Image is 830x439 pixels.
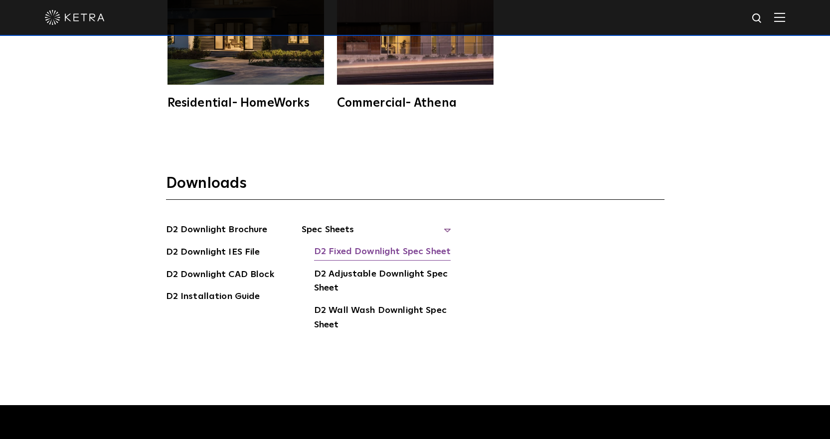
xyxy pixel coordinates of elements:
[314,267,451,297] a: D2 Adjustable Downlight Spec Sheet
[302,223,451,245] span: Spec Sheets
[166,290,260,305] a: D2 Installation Guide
[166,245,260,261] a: D2 Downlight IES File
[751,12,764,25] img: search icon
[314,245,451,261] a: D2 Fixed Downlight Spec Sheet
[774,12,785,22] img: Hamburger%20Nav.svg
[314,303,451,334] a: D2 Wall Wash Downlight Spec Sheet
[166,174,664,200] h3: Downloads
[166,223,268,239] a: D2 Downlight Brochure
[337,97,494,109] div: Commercial- Athena
[167,97,324,109] div: Residential- HomeWorks
[45,10,105,25] img: ketra-logo-2019-white
[166,268,274,284] a: D2 Downlight CAD Block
